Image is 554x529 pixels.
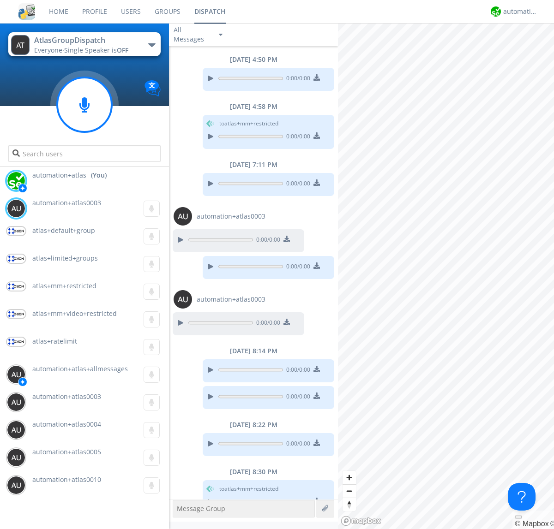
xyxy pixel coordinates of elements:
iframe: Toggle Customer Support [508,483,536,511]
img: 373638.png [7,421,25,439]
span: 0:00 / 0:00 [283,132,310,143]
span: automation+atlas0003 [197,295,265,304]
img: 373638.png [7,448,25,467]
span: automation+atlas [32,171,86,180]
div: [DATE] 8:30 PM [169,467,338,476]
img: orion-labs-logo.svg [7,338,25,346]
img: Translation enabled [145,80,161,96]
img: download media button [313,440,320,446]
span: 0:00 / 0:00 [283,74,310,84]
img: download media button [313,392,320,399]
img: 373638.png [11,35,30,55]
img: orion-labs-logo.svg [7,310,25,318]
img: orion-labs-logo.svg [7,255,25,263]
div: (You) [91,171,107,180]
img: download media button [283,319,290,325]
img: cddb5a64eb264b2086981ab96f4c1ba7 [18,3,35,20]
button: AtlasGroupDispatchEveryone·Single Speaker isOFF [8,32,160,56]
a: Mapbox [515,520,548,528]
div: automation+atlas [503,7,538,16]
img: orion-labs-logo.svg [7,227,25,235]
div: [DATE] 8:14 PM [169,346,338,356]
span: automation+atlas+allmessages [32,364,128,373]
button: Toggle attribution [515,516,522,518]
span: automation+atlas0003 [197,212,265,221]
span: automation+atlas0005 [32,447,101,456]
img: download media button [283,236,290,242]
span: atlas+mm+video+restricted [32,309,117,318]
img: d2d01cd9b4174d08988066c6d424eccd [7,172,25,190]
span: 0:00 / 0:00 [253,236,280,246]
span: atlas+default+group [32,226,95,235]
span: OFF [117,46,128,54]
span: 0:00 / 0:00 [283,366,310,376]
button: Zoom in [343,471,356,484]
img: download media button [313,132,320,139]
img: download media button [313,498,320,504]
a: Mapbox logo [341,516,381,526]
img: caret-down-sm.svg [219,34,223,36]
span: Single Speaker is [64,46,128,54]
button: Zoom out [343,484,356,498]
img: orion-labs-logo.svg [7,282,25,291]
span: 0:00 / 0:00 [283,440,310,450]
img: 373638.png [174,207,192,226]
span: to atlas+mm+restricted [219,485,278,493]
img: 373638.png [7,393,25,411]
img: download media button [313,262,320,269]
span: atlas+limited+groups [32,254,98,262]
span: atlas+mm+restricted [32,281,96,290]
img: 373638.png [7,199,25,218]
img: 373638.png [174,290,192,309]
span: automation+atlas0004 [32,420,101,428]
input: Search users [8,145,160,162]
span: automation+atlas0003 [32,392,101,401]
button: Reset bearing to north [343,498,356,511]
div: AtlasGroupDispatch [34,35,138,46]
span: 0:00 / 0:00 [283,498,310,508]
img: download media button [313,366,320,372]
div: [DATE] 7:11 PM [169,160,338,169]
img: 373638.png [7,365,25,384]
span: 0:00 / 0:00 [283,262,310,273]
span: automation+atlas0010 [32,475,101,484]
div: [DATE] 4:58 PM [169,102,338,111]
span: 0:00 / 0:00 [253,319,280,329]
div: All Messages [174,25,211,44]
img: 373638.png [7,476,25,494]
div: Everyone · [34,46,138,55]
span: 0:00 / 0:00 [283,179,310,190]
div: [DATE] 8:22 PM [169,420,338,429]
img: download media button [313,74,320,81]
span: automation+atlas0003 [32,198,101,207]
span: Zoom out [343,485,356,498]
img: download media button [313,179,320,186]
span: atlas+ratelimit [32,337,77,345]
div: [DATE] 4:50 PM [169,55,338,64]
img: d2d01cd9b4174d08988066c6d424eccd [491,6,501,17]
span: to atlas+mm+restricted [219,119,278,128]
span: 0:00 / 0:00 [283,392,310,403]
